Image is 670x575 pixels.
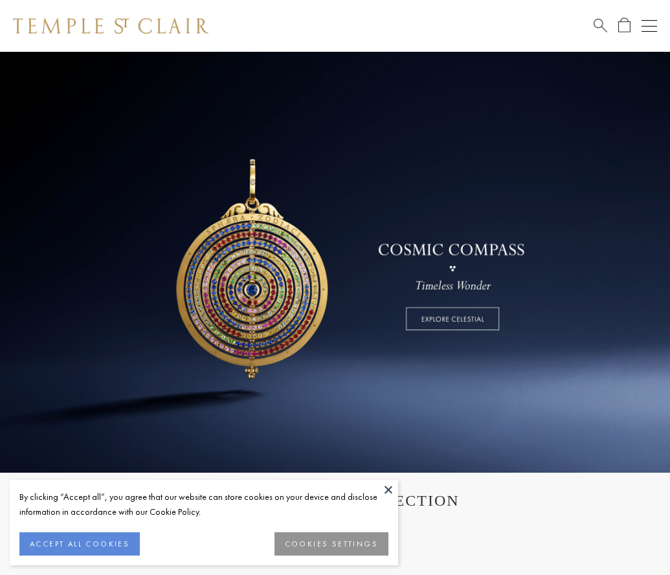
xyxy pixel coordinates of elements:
button: ACCEPT ALL COOKIES [19,532,140,556]
div: By clicking “Accept all”, you agree that our website can store cookies on your device and disclos... [19,490,388,519]
img: Temple St. Clair [13,18,208,34]
button: Open navigation [642,18,657,34]
a: Search [594,17,607,34]
a: Open Shopping Bag [618,17,631,34]
button: COOKIES SETTINGS [274,532,388,556]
